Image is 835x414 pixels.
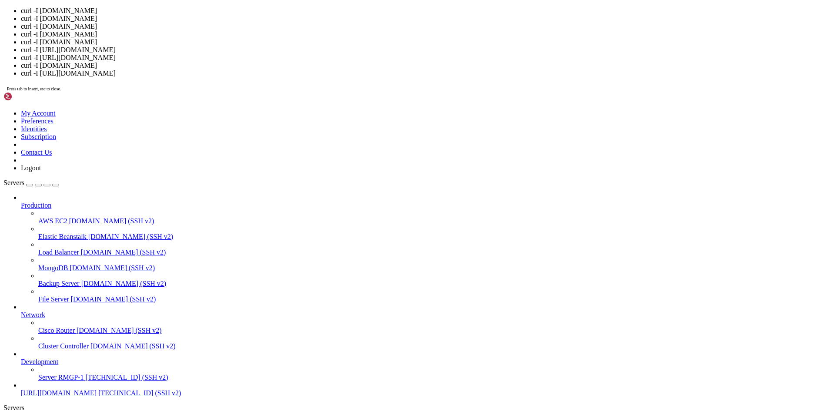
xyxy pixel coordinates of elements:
li: Production [21,194,832,303]
img: Shellngn [3,92,53,101]
span: [DOMAIN_NAME] (SSH v2) [81,248,166,256]
x-row: 38 additional security updates can be applied with ESM Apps. [3,173,722,181]
a: Subscription [21,133,56,140]
a: Production [21,202,832,209]
a: Development [21,358,832,366]
x-row: Last login: [DATE] from [TECHNICAL_ID] [3,203,722,210]
x-row: System load: 0.06 Processes: 125 [3,63,722,70]
li: curl -I [DOMAIN_NAME] [21,23,832,30]
span: [DOMAIN_NAME] (SSH v2) [77,327,162,334]
li: curl -I [URL][DOMAIN_NAME] [21,70,832,77]
x-row: Swap usage: 33% [3,85,722,92]
li: curl -I [DOMAIN_NAME] [21,62,832,70]
li: Load Balancer [DOMAIN_NAME] (SSH v2) [38,241,832,256]
a: MongoDB [DOMAIN_NAME] (SSH v2) [38,264,832,272]
li: Server RMGP-1 [TECHNICAL_ID] (SSH v2) [38,366,832,381]
span: [URL][DOMAIN_NAME] [21,389,97,397]
a: Elastic Beanstalk [DOMAIN_NAME] (SSH v2) [38,233,832,241]
span: Cisco Router [38,327,75,334]
a: AWS EC2 [DOMAIN_NAME] (SSH v2) [38,217,832,225]
li: curl -I [DOMAIN_NAME] [21,38,832,46]
li: curl -I [DOMAIN_NAME] [21,15,832,23]
a: Preferences [21,117,53,125]
span: Load Balancer [38,248,79,256]
a: Server RMGP-1 [TECHNICAL_ID] (SSH v2) [38,374,832,381]
span: [TECHNICAL_ID] (SSH v2) [98,389,181,397]
a: Network [21,311,832,319]
a: Cluster Controller [DOMAIN_NAME] (SSH v2) [38,342,832,350]
x-row: * Documentation: [URL][DOMAIN_NAME] [3,18,722,26]
x-row: Expanded Security Maintenance for Applications is not enabled. [3,136,722,144]
a: Servers [3,179,59,186]
li: curl -I [URL][DOMAIN_NAME] [21,46,832,54]
x-row: * Support: [URL][DOMAIN_NAME] [3,33,722,40]
span: Backup Server [38,280,80,287]
x-row: Memory usage: 26% IPv4 address for eth0: [TECHNICAL_ID] [3,77,722,85]
x-row: * Management: [URL][DOMAIN_NAME] [3,26,722,33]
div: (26, 28) [99,210,102,218]
span: MongoDB [38,264,68,272]
span: File Server [38,295,69,303]
a: Cisco Router [DOMAIN_NAME] (SSH v2) [38,327,832,335]
x-row: [URL][DOMAIN_NAME] [3,122,722,129]
span: Development [21,358,58,365]
span: [DOMAIN_NAME] (SSH v2) [90,342,176,350]
a: [URL][DOMAIN_NAME] [TECHNICAL_ID] (SSH v2) [21,389,832,397]
x-row: just raised the bar for easy, resilient and secure K8s cluster deployment. [3,107,722,114]
span: [TECHNICAL_ID] (SSH v2) [85,374,168,381]
li: AWS EC2 [DOMAIN_NAME] (SSH v2) [38,209,832,225]
span: AWS EC2 [38,217,67,225]
x-row: Learn more about enabling ESM Apps service at [URL][DOMAIN_NAME] [3,181,722,188]
a: File Server [DOMAIN_NAME] (SSH v2) [38,295,832,303]
li: MongoDB [DOMAIN_NAME] (SSH v2) [38,256,832,272]
span: [DOMAIN_NAME] (SSH v2) [69,217,154,225]
x-row: * Strictly confined Kubernetes makes edge and IoT secure. Learn how MicroK8s [3,99,722,107]
li: curl -I [DOMAIN_NAME] [21,30,832,38]
a: My Account [21,109,56,117]
li: Network [21,303,832,350]
x-row: Usage of /: 77.5% of 24.44GB Users logged in: 0 [3,70,722,77]
a: Identities [21,125,47,132]
li: Backup Server [DOMAIN_NAME] (SSH v2) [38,272,832,288]
span: [DOMAIN_NAME] (SSH v2) [88,233,174,240]
li: Cisco Router [DOMAIN_NAME] (SSH v2) [38,319,832,335]
x-row: Welcome to Ubuntu 22.04.5 LTS (GNU/Linux 5.15.0-139-generic x86_64) [3,3,722,11]
span: Server RMGP-1 [38,374,83,381]
x-row: root@vps130383:~# curl -I [3,210,722,218]
li: File Server [DOMAIN_NAME] (SSH v2) [38,288,832,303]
div: Servers [3,404,832,412]
span: Cluster Controller [38,342,89,350]
x-row: System information as of [DATE] [3,48,722,55]
span: [DOMAIN_NAME] (SSH v2) [81,280,167,287]
span: Network [21,311,45,318]
li: Development [21,350,832,381]
x-row: 688 updates can be applied immediately. [3,151,722,159]
li: Cluster Controller [DOMAIN_NAME] (SSH v2) [38,335,832,350]
span: Elastic Beanstalk [38,233,87,240]
li: Elastic Beanstalk [DOMAIN_NAME] (SSH v2) [38,225,832,241]
li: curl -I [DOMAIN_NAME] [21,7,832,15]
x-row: To see these additional updates run: apt list --upgradable [3,159,722,166]
a: Load Balancer [DOMAIN_NAME] (SSH v2) [38,248,832,256]
span: Servers [3,179,24,186]
a: Logout [21,164,41,172]
span: [DOMAIN_NAME] (SSH v2) [70,264,155,272]
span: Press tab to insert, esc to close. [7,86,61,91]
a: Contact Us [21,149,52,156]
li: curl -I [URL][DOMAIN_NAME] [21,54,832,62]
li: [URL][DOMAIN_NAME] [TECHNICAL_ID] (SSH v2) [21,381,832,397]
span: [DOMAIN_NAME] (SSH v2) [71,295,156,303]
a: Backup Server [DOMAIN_NAME] (SSH v2) [38,280,832,288]
span: Production [21,202,51,209]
